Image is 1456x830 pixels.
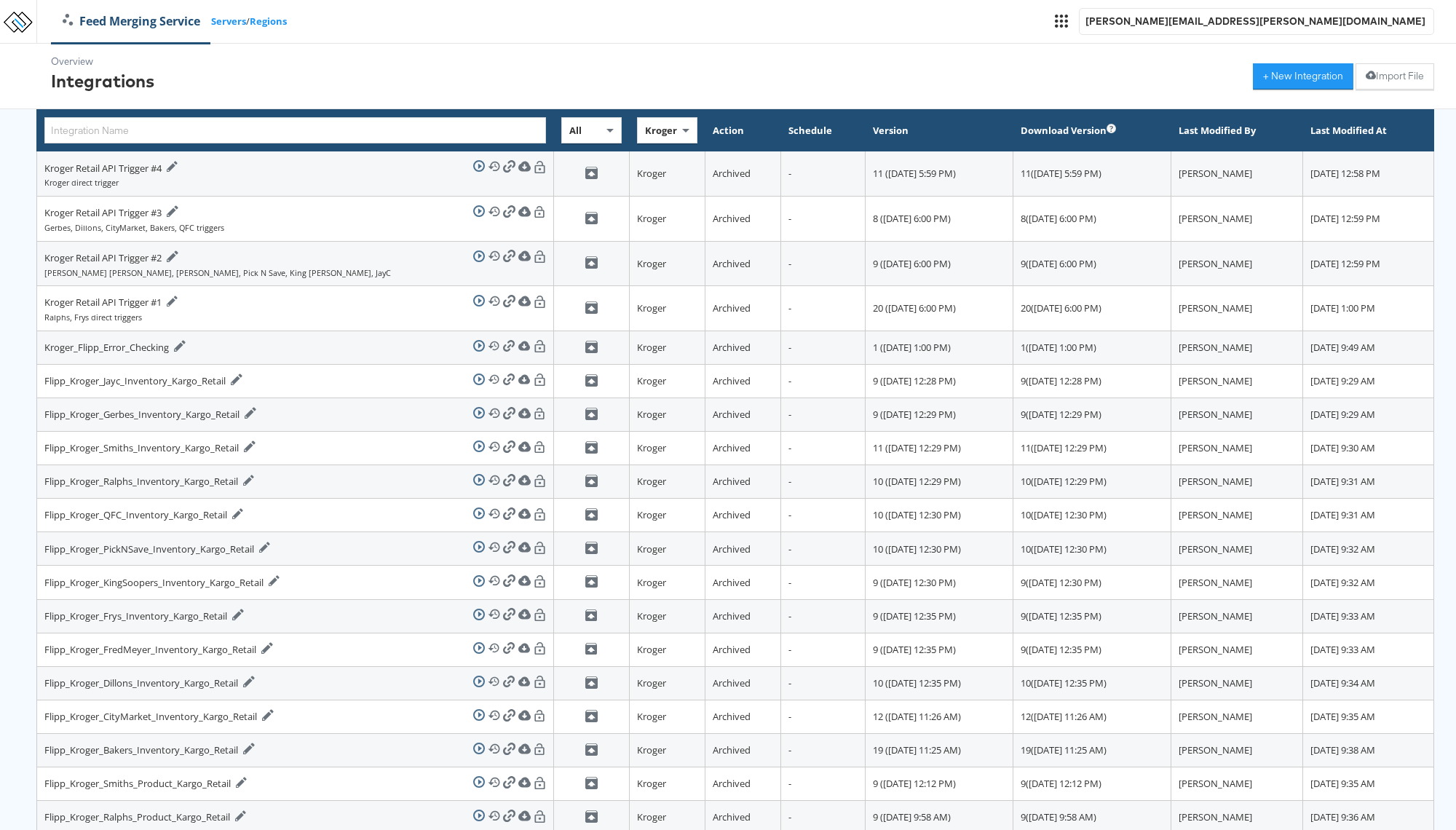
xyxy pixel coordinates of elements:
td: Archived [705,196,781,241]
td: Archived [705,666,781,700]
div: 10 ( [DATE] 12:30 PM ) [1021,542,1163,556]
div: 11 ( [DATE] 5:59 PM ) [1021,167,1163,181]
td: [DATE] 12:58 PM [1303,151,1434,197]
td: 12 ([DATE] 11:26 AM) [865,700,1013,733]
div: 10 ( [DATE] 12:35 PM ) [1021,676,1163,690]
td: Kroger [629,666,705,700]
div: 19 ( [DATE] 11:25 AM ) [1021,743,1163,757]
td: Archived [705,767,781,801]
td: [PERSON_NAME] [1171,599,1302,633]
td: [PERSON_NAME] [1171,666,1302,700]
td: 8 ([DATE] 6:00 PM) [865,196,1013,241]
td: [PERSON_NAME] [1171,733,1302,767]
th: Action [705,110,781,151]
td: Archived [705,733,781,767]
td: 9 ([DATE] 12:28 PM) [865,364,1013,398]
a: Feed Merging Service [52,13,211,30]
div: - [788,743,858,757]
span: All [569,124,582,137]
div: Kroger direct trigger [44,177,546,188]
td: Archived [705,286,781,331]
th: Version [865,110,1013,151]
td: [PERSON_NAME] [1171,151,1302,197]
th: Last Modified By [1171,110,1302,151]
div: Kroger Retail API Trigger #4 [44,161,178,175]
td: [PERSON_NAME] [1171,532,1302,566]
div: - [788,576,858,590]
td: Kroger [629,767,705,801]
div: Gerbes, Dillons, CityMarket, Bakers, QFC triggers [44,222,546,233]
td: [DATE] 9:29 AM [1303,364,1434,398]
div: Flipp_Kroger_PickNSave_Inventory_Kargo_Retail [44,542,271,556]
div: Flipp_Kroger_Bakers_Inventory_Kargo_Retail [44,743,255,757]
div: Kroger_Flipp_Error_Checking [44,340,186,355]
div: 9 ( [DATE] 12:28 PM ) [1021,374,1163,388]
div: 20 ( [DATE] 6:00 PM ) [1021,301,1163,315]
td: [PERSON_NAME] [1171,364,1302,398]
td: [DATE] 9:49 AM [1303,331,1434,364]
div: 9 ( [DATE] 12:35 PM ) [1021,643,1163,657]
div: Integrations [51,68,154,93]
td: Archived [705,364,781,398]
td: Kroger [629,286,705,331]
div: - [788,508,858,522]
td: Archived [705,566,781,599]
div: Flipp_Kroger_CityMarket_Inventory_Kargo_Retail [44,709,274,724]
div: 11 ( [DATE] 12:29 PM ) [1021,441,1163,455]
div: - [788,542,858,556]
td: Kroger [629,196,705,241]
td: 9 ([DATE] 12:29 PM) [865,398,1013,431]
td: 11 ([DATE] 12:29 PM) [865,431,1013,465]
div: Flipp_Kroger_Ralphs_Product_Kargo_Retail [44,810,247,825]
td: Kroger [629,465,705,499]
td: [PERSON_NAME] [1171,633,1302,666]
div: - [788,408,858,422]
a: Servers [211,15,246,28]
span: Kroger [645,124,677,137]
div: - [788,257,858,271]
div: - [788,810,858,824]
td: [DATE] 9:29 AM [1303,398,1434,431]
td: 10 ([DATE] 12:30 PM) [865,532,1013,566]
td: [DATE] 9:33 AM [1303,633,1434,666]
td: [DATE] 9:38 AM [1303,733,1434,767]
div: Kroger Retail API Trigger #3 [44,205,178,220]
td: [PERSON_NAME] [1171,286,1302,331]
td: [DATE] 12:59 PM [1303,241,1434,286]
td: Archived [705,633,781,666]
td: [PERSON_NAME] [1171,767,1302,801]
td: [PERSON_NAME] [1171,398,1302,431]
td: 1 ([DATE] 1:00 PM) [865,331,1013,364]
td: [DATE] 12:59 PM [1303,196,1434,241]
div: Flipp_Kroger_Jayc_Inventory_Kargo_Retail [44,373,242,388]
div: Flipp_Kroger_Smiths_Inventory_Kargo_Retail [44,440,256,455]
td: [PERSON_NAME] [1171,700,1302,733]
td: 9 ([DATE] 12:35 PM) [865,599,1013,633]
td: Kroger [629,364,705,398]
div: 9 ( [DATE] 12:30 PM ) [1021,576,1163,590]
div: - [788,710,858,724]
div: Overview [51,55,154,68]
div: [PERSON_NAME] [PERSON_NAME], [PERSON_NAME], Pick N Save, King [PERSON_NAME], JayC [44,267,546,278]
td: Archived [705,532,781,566]
td: Kroger [629,331,705,364]
td: 9 ([DATE] 12:30 PM) [865,566,1013,599]
td: Kroger [629,733,705,767]
td: Kroger [629,431,705,465]
td: Kroger [629,599,705,633]
td: Kroger [629,700,705,733]
div: - [788,374,858,388]
div: 10 ( [DATE] 12:29 PM ) [1021,475,1163,489]
div: Flipp_Kroger_KingSoopers_Inventory_Kargo_Retail [44,575,280,590]
td: 19 ([DATE] 11:25 AM) [865,733,1013,767]
th: Last Modified At [1303,110,1434,151]
div: Flipp_Kroger_Dillons_Inventory_Kargo_Retail [44,676,255,690]
td: Archived [705,241,781,286]
td: 10 ([DATE] 12:29 PM) [865,465,1013,499]
td: Archived [705,331,781,364]
div: - [788,609,858,623]
div: Kroger Retail API Trigger #2 [44,250,178,265]
td: 9 ([DATE] 6:00 PM) [865,241,1013,286]
div: / [52,13,287,30]
td: Kroger [629,532,705,566]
